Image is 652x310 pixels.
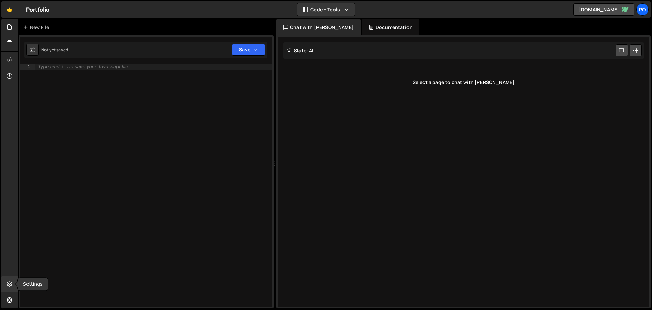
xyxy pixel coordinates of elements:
[41,47,68,53] div: Not yet saved
[287,47,314,54] h2: Slater AI
[26,5,49,14] div: Portfolio
[23,24,52,31] div: New File
[636,3,649,16] a: Po
[276,19,361,35] div: Chat with [PERSON_NAME]
[283,69,644,96] div: Select a page to chat with [PERSON_NAME]
[38,64,129,69] div: Type cmd + s to save your Javascript file.
[18,278,48,291] div: Settings
[362,19,419,35] div: Documentation
[232,44,265,56] button: Save
[297,3,355,16] button: Code + Tools
[573,3,634,16] a: [DOMAIN_NAME]
[1,1,18,18] a: 🤙
[20,64,35,70] div: 1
